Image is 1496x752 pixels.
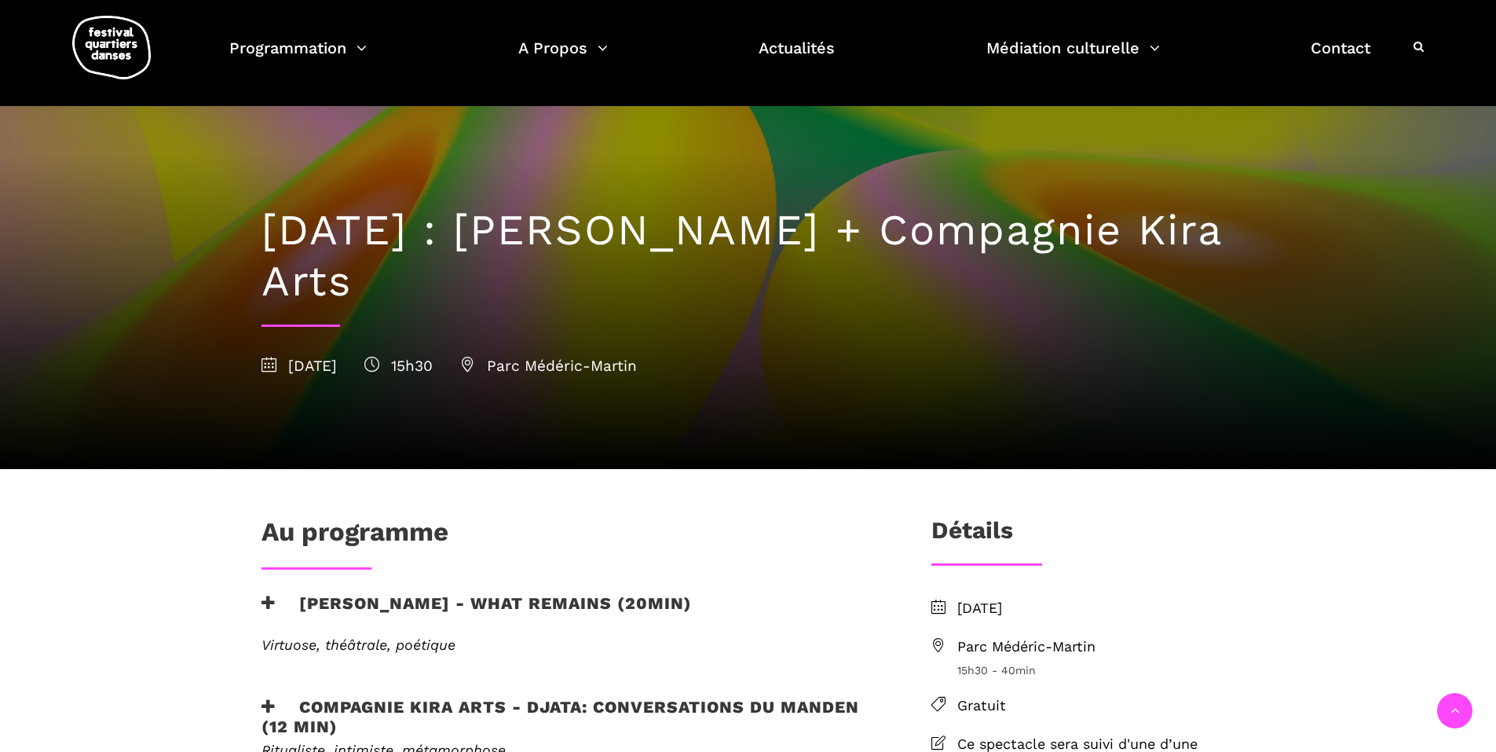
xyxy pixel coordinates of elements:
[262,697,880,736] h3: Compagnie Kira Arts - Djata: Conversations du Manden (12 min)
[262,593,692,633] h3: [PERSON_NAME] - What remains (20min)
[262,205,1235,307] h1: [DATE] : [PERSON_NAME] + Compagnie Kira Arts
[957,597,1235,620] span: [DATE]
[957,695,1235,717] span: Gratuit
[364,357,433,375] span: 15h30
[931,516,1013,556] h3: Détails
[986,35,1160,81] a: Médiation culturelle
[229,35,367,81] a: Programmation
[262,636,455,653] em: Virtuose, théâtrale, poétique
[957,636,1235,658] span: Parc Médéric-Martin
[759,35,835,81] a: Actualités
[518,35,608,81] a: A Propos
[460,357,637,375] span: Parc Médéric-Martin
[957,662,1235,679] span: 15h30 - 40min
[262,357,337,375] span: [DATE]
[72,16,151,79] img: logo-fqd-med
[1311,35,1370,81] a: Contact
[262,516,448,556] h1: Au programme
